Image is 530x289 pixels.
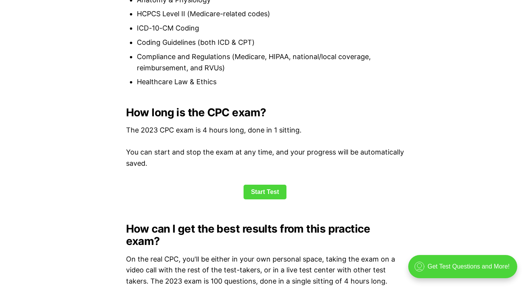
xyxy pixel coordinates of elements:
[137,8,404,20] li: HCPCS Level II (Medicare-related codes)
[126,254,404,287] p: On the real CPC, you'll be either in your own personal space, taking the exam on a video call wit...
[137,37,404,48] li: Coding Guidelines (both ICD & CPT)
[137,76,404,88] li: Healthcare Law & Ethics
[402,251,530,289] iframe: portal-trigger
[126,125,404,136] p: The 2023 CPC exam is 4 hours long, done in 1 sitting.
[126,223,404,247] h2: How can I get the best results from this practice exam?
[126,147,404,169] p: You can start and stop the exam at any time, and your progress will be automatically saved.
[137,51,404,74] li: Compliance and Regulations (Medicare, HIPAA, national/local coverage, reimbursement, and RVUs)
[126,106,404,119] h2: How long is the CPC exam?
[244,185,286,199] a: Start Test
[137,23,404,34] li: ICD-10-CM Coding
